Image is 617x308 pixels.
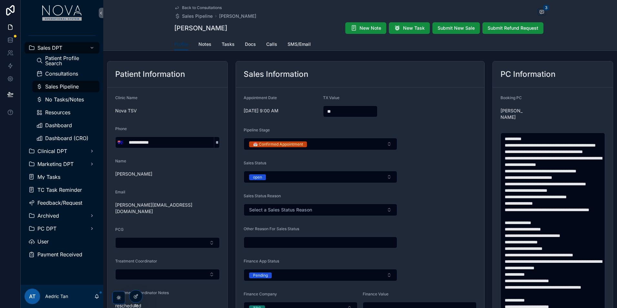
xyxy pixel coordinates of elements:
[432,22,480,34] button: Submit New Sale
[32,132,99,144] a: Dashboard (CRO)
[116,137,125,148] button: Select Button
[323,95,339,100] span: TX Value
[45,110,70,115] span: Resources
[174,13,213,19] a: Sales Pipeline
[37,226,56,231] span: PC DPT
[25,197,99,209] a: Feedback/Request
[363,292,389,296] span: Finance Value
[501,95,522,100] span: Booking PC
[288,41,311,47] span: SMS/Email
[37,213,59,218] span: Archived
[25,158,99,170] a: Marketing DPT
[115,269,220,280] button: Select Button
[244,171,397,183] button: Select Button
[249,207,312,213] span: Select a Sales Status Reason
[32,55,99,67] a: Patient Profile Search
[37,239,49,244] span: User
[37,149,67,154] span: Clinical DPT
[45,97,84,102] span: No Tasks/Notes
[45,293,68,300] p: Aedric Tan
[29,293,35,300] span: AT
[244,160,266,165] span: Sales Status
[174,24,227,33] h1: [PERSON_NAME]
[37,252,82,257] span: Payment Received
[45,123,72,128] span: Dashboard
[115,69,185,79] h2: Patient Information
[45,136,88,141] span: Dashboard (CRO)
[25,184,99,196] a: TC Task Reminder
[115,171,220,177] span: [PERSON_NAME]
[25,249,99,260] a: Payment Received
[32,107,99,118] a: Resources
[115,202,220,215] span: [PERSON_NAME][EMAIL_ADDRESS][DOMAIN_NAME]
[543,5,550,11] span: 3
[253,272,268,278] div: Pending
[115,95,137,100] span: Clinic Name
[266,41,277,47] span: Calls
[244,259,279,263] span: Finance App Status
[345,22,386,34] button: New Note
[45,71,78,76] span: Consultations
[32,119,99,131] a: Dashboard
[253,141,303,147] div: 📅 Confirmed Appointment
[245,41,256,47] span: Docs
[244,292,277,296] span: Finance Company
[115,108,220,114] span: Nova TSV
[222,41,235,47] span: Tasks
[42,5,82,21] img: App logo
[244,193,281,198] span: Sales Status Reason
[115,237,220,248] button: Select Button
[25,145,99,157] a: Clinical DPT
[32,81,99,92] a: Sales Pipeline
[538,8,546,16] button: 3
[37,45,62,50] span: Sales DPT
[32,94,99,105] a: No Tasks/Notes
[115,159,126,163] span: Name
[219,13,256,19] a: [PERSON_NAME]
[501,69,555,79] h2: PC Information
[482,22,543,34] button: Submit Refund Request
[45,84,79,89] span: Sales Pipeline
[244,95,277,100] span: Appointment Date
[182,13,213,19] span: Sales Pipeline
[403,25,425,31] span: New Task
[244,69,308,79] h2: Sales Information
[37,174,60,180] span: My Tasks
[174,5,222,10] a: Back to Consultations
[501,108,523,120] span: [PERSON_NAME]
[359,25,381,31] span: New Note
[115,126,127,131] span: Phone
[21,26,103,269] div: scrollable content
[115,227,124,232] span: PCG
[45,56,93,66] span: Patient Profile Search
[389,22,430,34] button: New Task
[25,210,99,221] a: Archived
[288,38,311,51] a: SMS/Email
[266,38,277,51] a: Calls
[115,259,157,263] span: Treatment Coordinator
[117,139,123,146] span: 🇦🇺
[244,226,299,231] span: Other Reason For Sales Status
[174,38,188,51] a: Profile
[244,128,270,132] span: Pipeline Stage
[253,174,262,180] div: open
[198,38,211,51] a: Notes
[244,204,397,216] button: Select Button
[115,190,125,194] span: Email
[244,108,318,114] span: [DATE] 9:00 AM
[222,38,235,51] a: Tasks
[182,5,222,10] span: Back to Consultations
[438,25,475,31] span: Submit New Sale
[25,171,99,183] a: My Tasks
[198,41,211,47] span: Notes
[32,68,99,79] a: Consultations
[37,200,82,205] span: Feedback/Request
[25,223,99,234] a: PC DPT
[37,187,82,192] span: TC Task Reminder
[25,42,99,54] a: Sales DPT
[174,41,188,47] span: Profile
[37,161,74,167] span: Marketing DPT
[244,269,397,281] button: Select Button
[25,236,99,247] a: User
